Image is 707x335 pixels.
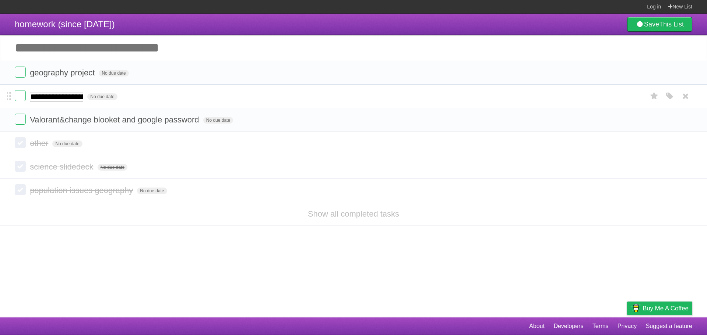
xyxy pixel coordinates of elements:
span: Buy me a coffee [643,302,689,315]
a: Suggest a feature [646,319,692,333]
img: Buy me a coffee [631,302,641,314]
a: Terms [592,319,609,333]
span: No due date [98,164,127,171]
span: No due date [203,117,233,124]
span: Valorant&change blooket and google password [30,115,201,124]
label: Done [15,161,26,172]
span: No due date [87,93,117,100]
label: Done [15,67,26,78]
a: Developers [553,319,583,333]
span: population issues geography [30,186,135,195]
label: Star task [647,90,661,102]
label: Done [15,184,26,195]
span: geography project [30,68,96,77]
b: This List [659,21,684,28]
a: SaveThis List [627,17,692,32]
a: Privacy [618,319,637,333]
a: Buy me a coffee [627,302,692,315]
span: homework (since [DATE]) [15,19,115,29]
label: Done [15,114,26,125]
a: About [529,319,545,333]
span: No due date [137,188,167,194]
label: Done [15,90,26,101]
a: Show all completed tasks [308,209,399,218]
span: other [30,139,50,148]
span: No due date [99,70,129,76]
label: Done [15,137,26,148]
span: No due date [52,140,82,147]
span: science slidedeck [30,162,95,171]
